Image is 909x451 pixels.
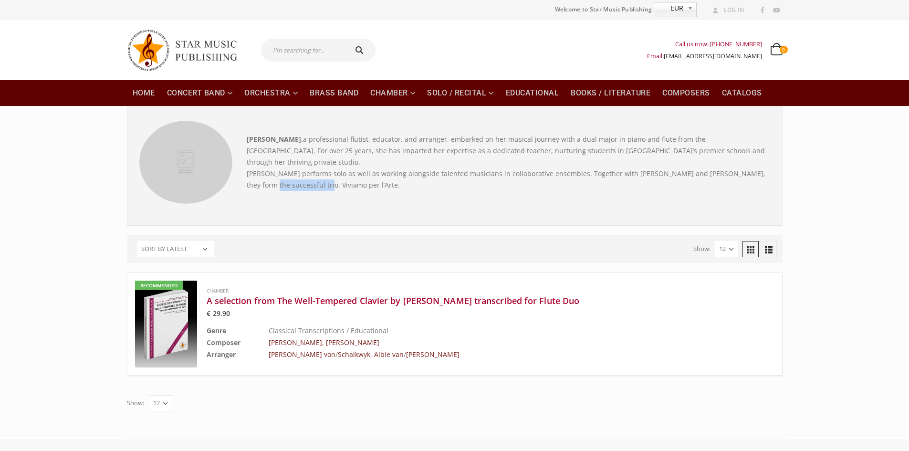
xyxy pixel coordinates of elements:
a: Chamber [207,287,229,294]
a: [PERSON_NAME] von [269,350,335,359]
span: € [207,309,210,318]
a: Chamber [365,80,421,106]
a: [EMAIL_ADDRESS][DOMAIN_NAME] [664,52,762,60]
a: Log In [709,4,744,16]
a: Catalogs [716,80,768,106]
button: Search [345,39,376,62]
label: Show: [127,397,144,409]
a: Educational [500,80,565,106]
bdi: 29.90 [207,309,230,318]
strong: [PERSON_NAME], [247,135,303,144]
span: 0 [780,46,787,53]
a: Orchestra [239,80,303,106]
div: Email: [647,50,762,62]
a: Schalkwyk, Albie van [338,350,404,359]
div: Recommended [135,281,183,290]
a: Facebook [756,4,769,17]
a: Solo / Recital [421,80,500,106]
a: [PERSON_NAME] [406,350,460,359]
select: Shop order [137,241,214,257]
div: Call us now: [PHONE_NUMBER] [647,38,762,50]
img: Star Music Publishing [127,25,246,75]
span: Welcome to Star Music Publishing [555,2,652,17]
a: Youtube [770,4,783,17]
p: a professional flutist, educator, and arranger, embarked on her musical journey with a dual major... [247,134,770,191]
b: Arranger [207,350,236,359]
a: Grid View [742,241,759,257]
b: Composer [207,338,240,347]
b: Genre [207,326,226,335]
input: I'm searching for... [261,39,345,62]
a: A selection from The Well-Tempered Clavier by [PERSON_NAME] transcribed for Flute Duo [207,295,727,306]
a: Recommended [135,281,197,367]
a: Brass Band [304,80,364,106]
img: placeholder image [139,121,232,204]
td: Classical Transcriptions / Educational [269,325,727,336]
a: Home [127,80,161,106]
span: EUR [654,2,684,14]
td: / / [269,348,727,360]
a: Composers [657,80,716,106]
label: Show: [693,243,710,255]
a: Concert Band [161,80,239,106]
a: Books / Literature [565,80,656,106]
a: [PERSON_NAME], [PERSON_NAME] [269,338,379,347]
a: List View [761,241,777,257]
